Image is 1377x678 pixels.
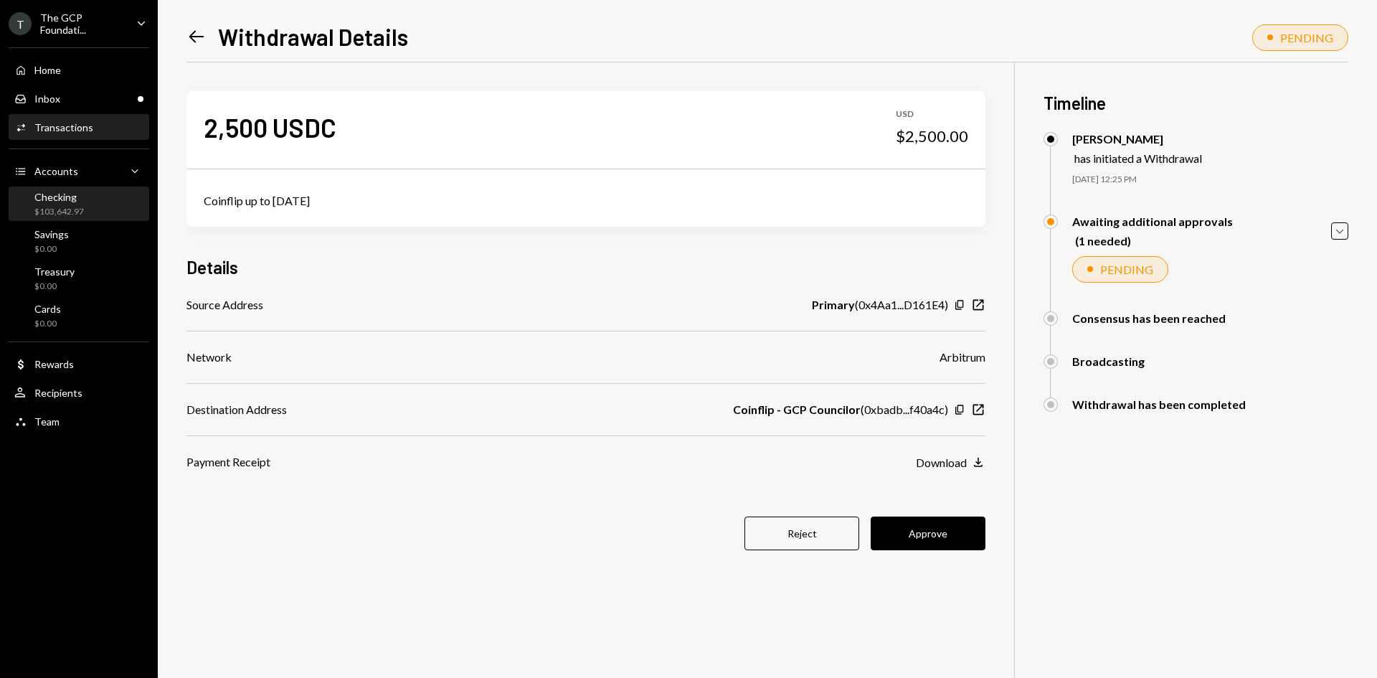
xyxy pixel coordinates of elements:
[34,387,82,399] div: Recipients
[1072,174,1348,186] div: [DATE] 12:25 PM
[812,296,855,314] b: Primary
[9,57,149,83] a: Home
[733,401,861,418] b: Coinflip - GCP Councilor
[9,351,149,377] a: Rewards
[9,158,149,184] a: Accounts
[1072,354,1145,368] div: Broadcasting
[186,453,270,471] div: Payment Receipt
[34,121,93,133] div: Transactions
[916,456,967,469] div: Download
[34,206,84,218] div: $103,642.97
[34,191,84,203] div: Checking
[896,126,968,146] div: $2,500.00
[34,415,60,428] div: Team
[40,11,125,36] div: The GCP Foundati...
[34,165,78,177] div: Accounts
[9,298,149,333] a: Cards$0.00
[204,192,968,209] div: Coinflip up to [DATE]
[9,408,149,434] a: Team
[186,349,232,366] div: Network
[34,358,74,370] div: Rewards
[9,380,149,405] a: Recipients
[9,187,149,221] a: Checking$103,642.97
[34,93,60,105] div: Inbox
[34,318,61,330] div: $0.00
[9,12,32,35] div: T
[1072,215,1233,228] div: Awaiting additional approvals
[1100,263,1153,276] div: PENDING
[204,111,336,143] div: 2,500 USDC
[186,255,238,279] h3: Details
[9,224,149,258] a: Savings$0.00
[34,64,61,76] div: Home
[34,228,69,240] div: Savings
[1075,234,1233,248] div: (1 needed)
[1044,91,1348,115] h3: Timeline
[940,349,985,366] div: Arbitrum
[896,108,968,121] div: USD
[34,281,75,293] div: $0.00
[812,296,948,314] div: ( 0x4Aa1...D161E4 )
[733,401,948,418] div: ( 0xbadb...f40a4c )
[34,265,75,278] div: Treasury
[186,296,263,314] div: Source Address
[9,85,149,111] a: Inbox
[1074,151,1202,165] div: has initiated a Withdrawal
[744,517,859,550] button: Reject
[34,303,61,315] div: Cards
[34,243,69,255] div: $0.00
[218,22,408,51] h1: Withdrawal Details
[1072,311,1226,325] div: Consensus has been reached
[1280,31,1333,44] div: PENDING
[916,455,985,471] button: Download
[186,401,287,418] div: Destination Address
[1072,397,1246,411] div: Withdrawal has been completed
[871,517,985,550] button: Approve
[1072,132,1202,146] div: [PERSON_NAME]
[9,261,149,296] a: Treasury$0.00
[9,114,149,140] a: Transactions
